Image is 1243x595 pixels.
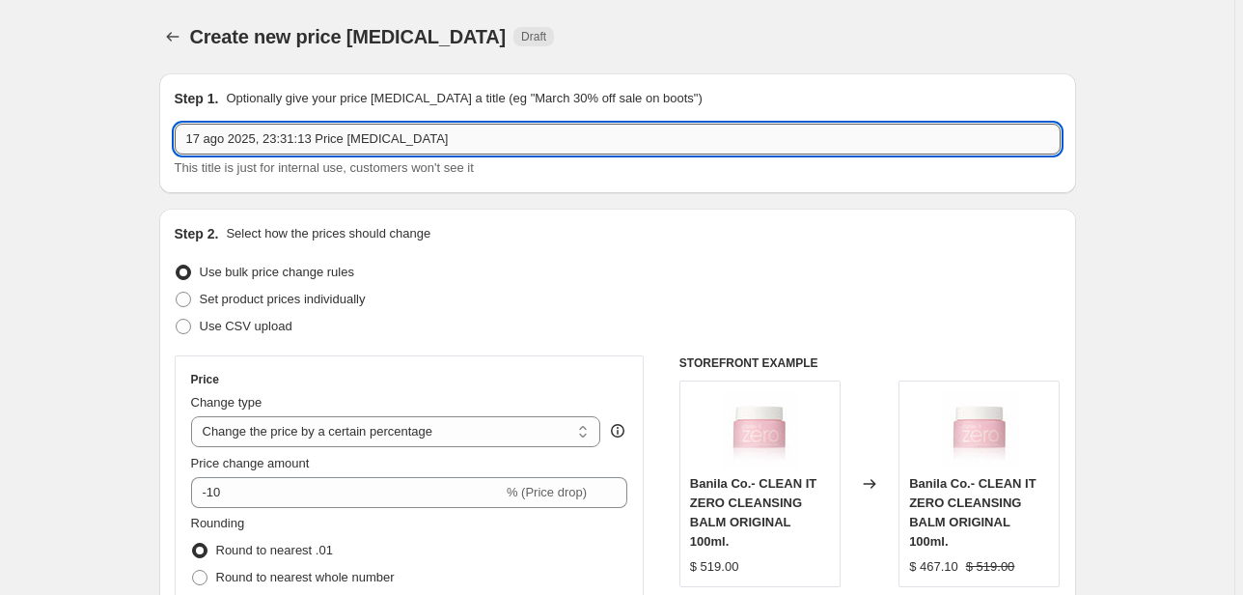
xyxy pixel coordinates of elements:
[175,224,219,243] h2: Step 2.
[191,516,245,530] span: Rounding
[200,265,354,279] span: Use bulk price change rules
[966,557,1015,577] strike: $ 519.00
[159,23,186,50] button: Price change jobs
[191,456,310,470] span: Price change amount
[191,477,503,508] input: -15
[200,319,292,333] span: Use CSV upload
[679,355,1061,371] h6: STOREFRONT EXAMPLE
[216,543,333,557] span: Round to nearest .01
[226,224,430,243] p: Select how the prices should change
[521,29,546,44] span: Draft
[190,26,507,47] span: Create new price [MEDICAL_DATA]
[175,160,474,175] span: This title is just for internal use, customers won't see it
[191,372,219,387] h3: Price
[909,476,1036,549] span: Banila Co.- CLEAN IT ZERO CLEANSING BALM ORIGINAL 100ml.
[690,476,816,549] span: Banila Co.- CLEAN IT ZERO CLEANSING BALM ORIGINAL 100ml.
[941,391,1018,468] img: BANILACO-CleanItZeroCleansingBalmOriginal100ml_80x.jpg
[226,89,702,108] p: Optionally give your price [MEDICAL_DATA] a title (eg "March 30% off sale on boots")
[690,557,739,577] div: $ 519.00
[721,391,798,468] img: BANILACO-CleanItZeroCleansingBalmOriginal100ml_80x.jpg
[216,570,395,584] span: Round to nearest whole number
[175,124,1061,155] input: 30% off holiday sale
[507,485,587,499] span: % (Price drop)
[909,557,958,577] div: $ 467.10
[191,395,262,410] span: Change type
[200,292,366,306] span: Set product prices individually
[608,421,627,440] div: help
[175,89,219,108] h2: Step 1.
